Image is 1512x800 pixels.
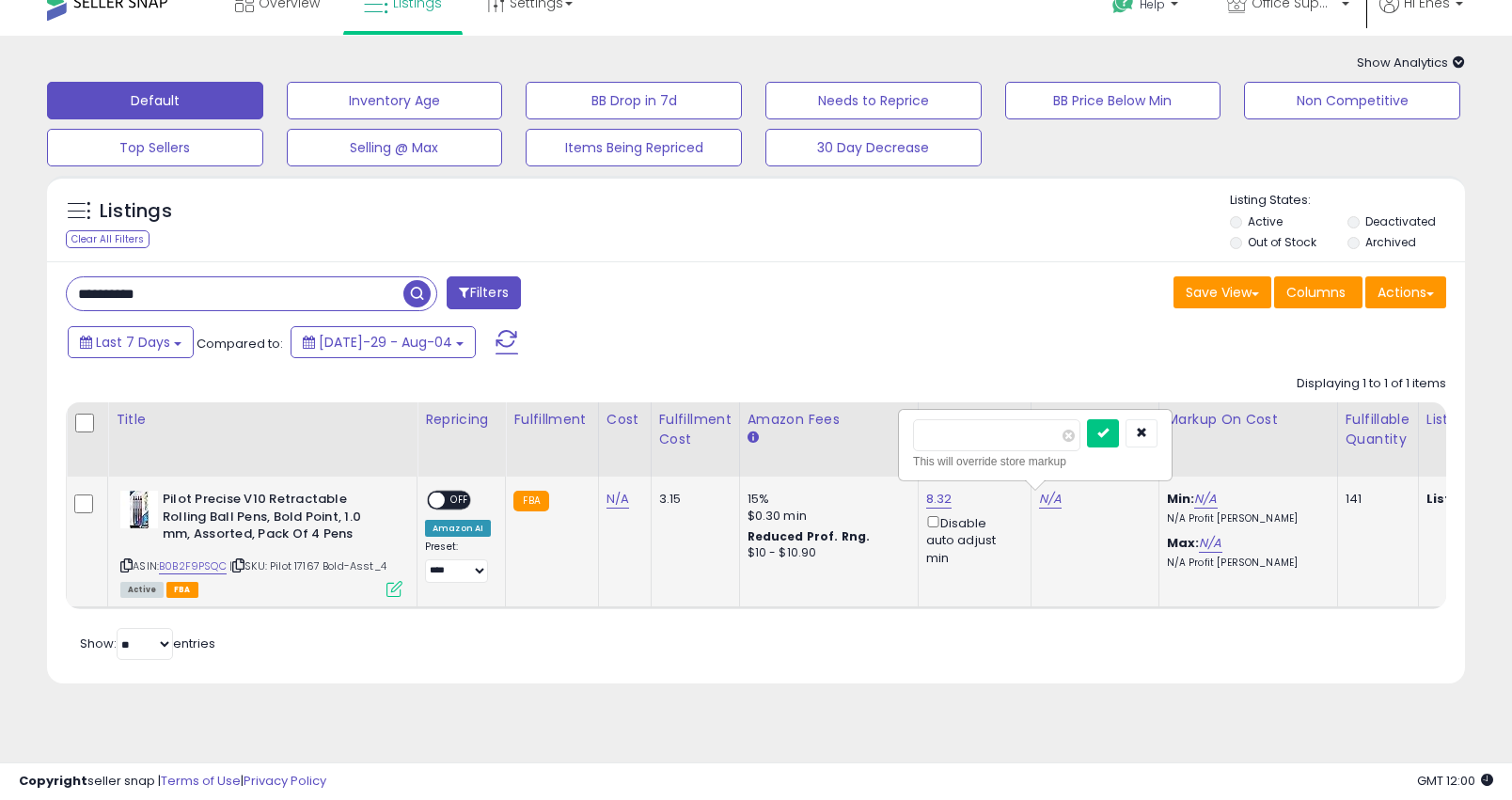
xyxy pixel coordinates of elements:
b: Reduced Prof. Rng. [748,528,871,544]
div: Fulfillment Cost [659,410,732,449]
button: Inventory Age [287,82,503,119]
div: 141 [1346,491,1404,508]
button: Actions [1365,276,1446,308]
div: ASIN: [120,491,402,595]
div: This will override store markup [913,452,1158,471]
span: Last 7 Days [96,333,170,352]
button: Last 7 Days [68,326,194,358]
small: FBA [513,491,548,511]
button: BB Price Below Min [1005,82,1221,119]
a: 8.32 [926,490,953,509]
button: Top Sellers [47,129,263,166]
div: $0.30 min [748,508,904,525]
div: 3.15 [659,491,725,508]
div: Displaying 1 to 1 of 1 items [1297,375,1446,393]
h5: Listings [100,198,172,225]
label: Archived [1365,234,1416,250]
span: Show: entries [80,635,215,652]
button: Filters [447,276,520,309]
strong: Copyright [19,772,87,790]
button: Columns [1274,276,1362,308]
label: Out of Stock [1248,234,1316,250]
span: FBA [166,582,198,598]
p: N/A Profit [PERSON_NAME] [1167,557,1323,570]
span: OFF [445,493,475,509]
div: seller snap | | [19,773,326,791]
button: BB Drop in 7d [526,82,742,119]
button: Items Being Repriced [526,129,742,166]
div: Fulfillable Quantity [1346,410,1410,449]
span: Columns [1286,283,1346,302]
a: Terms of Use [161,772,241,790]
span: Show Analytics [1357,54,1465,71]
div: Fulfillment [513,410,590,430]
th: The percentage added to the cost of goods (COGS) that forms the calculator for Min & Max prices. [1158,402,1337,477]
img: 41DrCQ30OVL._SL40_.jpg [120,491,158,528]
button: Non Competitive [1244,82,1460,119]
label: Active [1248,213,1283,229]
div: 15% [748,491,904,508]
b: Max: [1167,534,1200,552]
b: Pilot Precise V10 Retractable Rolling Ball Pens, Bold Point, 1.0 mm, Assorted, Pack Of 4 Pens [163,491,391,548]
button: Default [47,82,263,119]
b: Min: [1167,490,1195,508]
a: B0B2F9PSQC [159,558,227,574]
button: [DATE]-29 - Aug-04 [291,326,476,358]
span: Compared to: [197,335,283,353]
div: Title [116,410,409,430]
div: Amazon AI [425,520,491,537]
button: Selling @ Max [287,129,503,166]
a: N/A [1194,490,1217,509]
span: | SKU: Pilot 17167 Bold-Asst_4 [229,558,386,573]
div: Clear All Filters [66,230,150,248]
div: Cost [606,410,643,430]
button: Save View [1173,276,1271,308]
span: [DATE]-29 - Aug-04 [319,333,452,352]
p: Listing States: [1230,192,1466,210]
div: Repricing [425,410,497,430]
p: N/A Profit [PERSON_NAME] [1167,512,1323,525]
label: Deactivated [1365,213,1436,229]
div: Markup on Cost [1167,410,1330,430]
div: Preset: [425,541,491,583]
span: All listings currently available for purchase on Amazon [120,582,164,598]
div: $10 - $10.90 [748,545,904,561]
a: N/A [1039,490,1062,509]
button: 30 Day Decrease [765,129,982,166]
b: Listed Price: [1426,490,1512,508]
a: N/A [606,490,629,509]
div: Amazon Fees [748,410,910,430]
a: Privacy Policy [244,772,326,790]
div: Disable auto adjust min [926,512,1016,567]
button: Needs to Reprice [765,82,982,119]
span: 2025-08-12 12:00 GMT [1417,772,1493,790]
small: Amazon Fees. [748,430,759,447]
a: N/A [1199,534,1221,553]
